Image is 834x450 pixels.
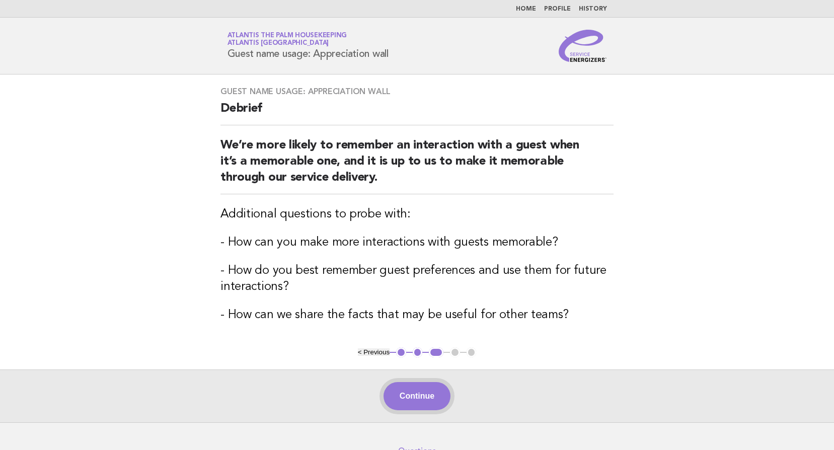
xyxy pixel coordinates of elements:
h3: - How can you make more interactions with guests memorable? [220,235,614,251]
span: Atlantis [GEOGRAPHIC_DATA] [228,40,329,47]
h3: - How can we share the facts that may be useful for other teams? [220,307,614,323]
h2: We’re more likely to remember an interaction with a guest when it’s a memorable one, and it is up... [220,137,614,194]
img: Service Energizers [559,30,607,62]
button: 1 [396,347,406,357]
a: Profile [544,6,571,12]
a: Atlantis The Palm HousekeepingAtlantis [GEOGRAPHIC_DATA] [228,32,347,46]
button: < Previous [358,348,390,356]
h3: Guest name usage: Appreciation wall [220,87,614,97]
h2: Debrief [220,101,614,125]
button: 2 [413,347,423,357]
h3: Additional questions to probe with: [220,206,614,222]
h1: Guest name usage: Appreciation wall [228,33,389,59]
button: Continue [384,382,450,410]
a: Home [516,6,536,12]
a: History [579,6,607,12]
h3: - How do you best remember guest preferences and use them for future interactions? [220,263,614,295]
button: 3 [429,347,443,357]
